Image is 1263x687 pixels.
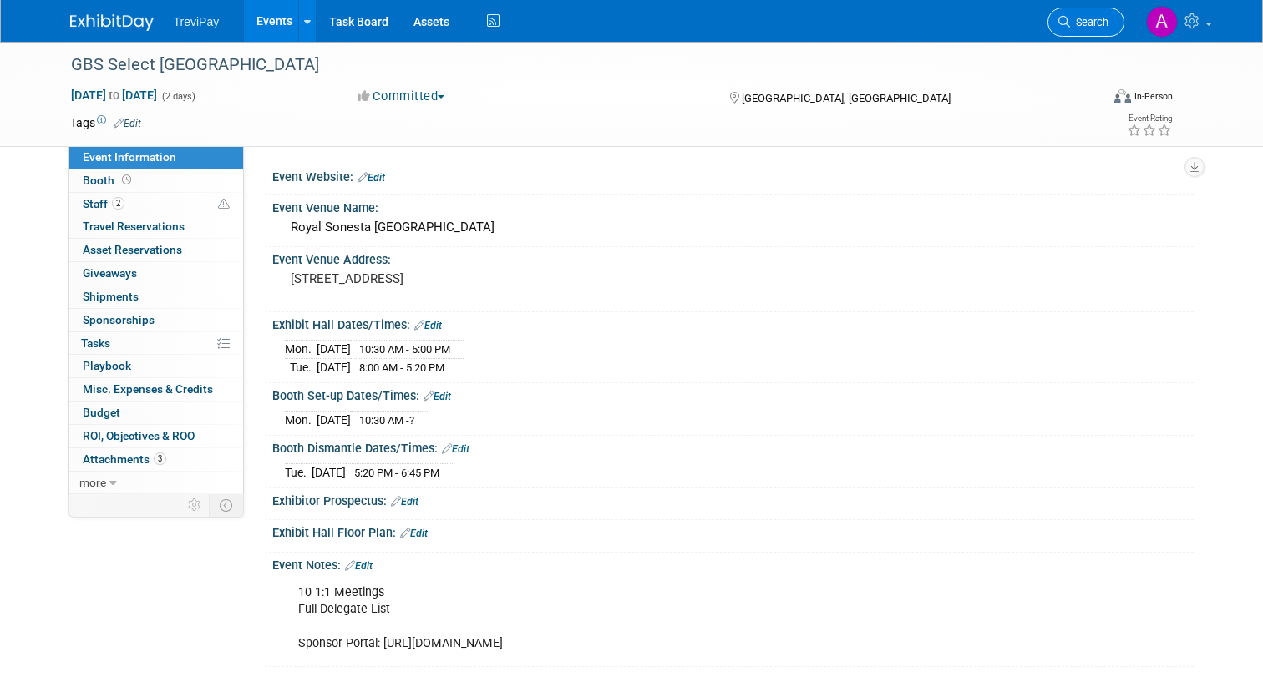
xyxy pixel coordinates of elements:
[1146,6,1178,38] img: Andy Duong
[65,50,1079,80] div: GBS Select [GEOGRAPHIC_DATA]
[272,247,1194,268] div: Event Venue Address:
[352,88,451,105] button: Committed
[317,412,351,429] td: [DATE]
[83,174,134,187] span: Booth
[69,262,243,285] a: Giveaways
[83,150,176,164] span: Event Information
[442,443,469,455] a: Edit
[285,341,317,359] td: Mon.
[114,118,141,129] a: Edit
[359,414,414,427] span: 10:30 AM -
[287,576,1015,659] div: 10 1:1 Meetings Full Delegate List Sponsor Portal: [URL][DOMAIN_NAME]
[70,14,154,31] img: ExhibitDay
[272,312,1194,334] div: Exhibit Hall Dates/Times:
[154,452,166,465] span: 3
[317,341,351,359] td: [DATE]
[358,172,385,184] a: Edit
[70,88,158,103] span: [DATE] [DATE]
[209,494,243,516] td: Toggle Event Tabs
[272,553,1194,574] div: Event Notes:
[69,402,243,424] a: Budget
[69,215,243,238] a: Travel Reservations
[180,494,210,516] td: Personalize Event Tab Strip
[83,243,182,256] span: Asset Reservations
[1127,114,1172,123] div: Event Rating
[83,452,166,466] span: Attachments
[69,239,243,261] a: Asset Reservations
[272,164,1194,186] div: Event Website:
[83,290,139,303] span: Shipments
[79,476,106,489] span: more
[291,271,638,286] pre: [STREET_ADDRESS]
[400,528,428,539] a: Edit
[83,406,120,419] span: Budget
[69,309,243,331] a: Sponsorships
[81,336,110,350] span: Tasks
[424,391,451,402] a: Edit
[285,412,317,429] td: Mon.
[83,359,131,372] span: Playbook
[285,464,312,482] td: Tue.
[83,266,137,280] span: Giveaways
[317,359,351,376] td: [DATE]
[1070,16,1108,28] span: Search
[359,343,450,356] span: 10:30 AM - 5:00 PM
[409,414,414,427] span: ?
[69,193,243,215] a: Staff2
[119,174,134,186] span: Booth not reserved yet
[1010,87,1173,112] div: Event Format
[742,92,951,104] span: [GEOGRAPHIC_DATA], [GEOGRAPHIC_DATA]
[272,383,1194,405] div: Booth Set-up Dates/Times:
[83,429,195,442] span: ROI, Objectives & ROO
[312,464,346,482] td: [DATE]
[83,197,124,210] span: Staff
[69,285,243,308] a: Shipments
[391,496,418,508] a: Edit
[272,520,1194,542] div: Exhibit Hall Floor Plan:
[69,332,243,355] a: Tasks
[285,215,1181,240] div: Royal Sonesta [GEOGRAPHIC_DATA]
[83,382,213,396] span: Misc. Expenses & Credits
[272,195,1194,216] div: Event Venue Name:
[69,448,243,471] a: Attachments3
[285,359,317,376] td: Tue.
[1114,89,1131,103] img: Format-Inperson.png
[174,15,220,28] span: TreviPay
[69,169,243,192] a: Booth
[69,425,243,447] a: ROI, Objectives & ROO
[83,313,155,326] span: Sponsorships
[83,220,185,233] span: Travel Reservations
[69,472,243,494] a: more
[112,197,124,210] span: 2
[354,467,439,479] span: 5:20 PM - 6:45 PM
[1134,90,1173,103] div: In-Person
[345,560,373,572] a: Edit
[272,488,1194,510] div: Exhibitor Prospectus:
[69,378,243,401] a: Misc. Expenses & Credits
[106,88,122,102] span: to
[359,361,444,374] span: 8:00 AM - 5:20 PM
[218,197,230,212] span: Potential Scheduling Conflict -- at least one attendee is tagged in another overlapping event.
[414,320,442,331] a: Edit
[69,355,243,377] a: Playbook
[69,146,243,169] a: Event Information
[1047,8,1124,37] a: Search
[272,436,1194,457] div: Booth Dismantle Dates/Times:
[70,114,141,131] td: Tags
[160,91,195,102] span: (2 days)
